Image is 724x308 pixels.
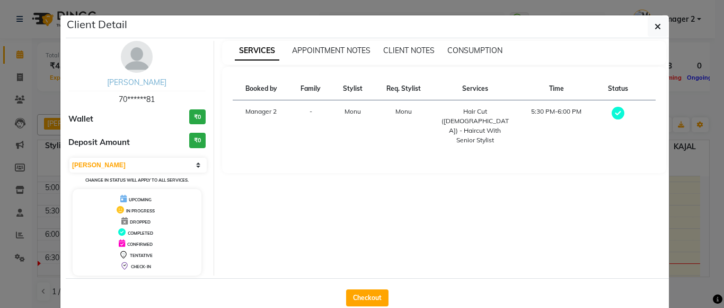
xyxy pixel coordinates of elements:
th: Stylist [332,78,373,100]
th: Booked by [233,78,290,100]
td: - [290,100,332,152]
img: avatar [121,41,153,73]
span: Wallet [68,113,93,125]
th: Time [516,78,597,100]
span: CONSUMPTION [447,46,502,55]
span: CHECK-IN [131,264,151,269]
th: Family [290,78,332,100]
a: [PERSON_NAME] [107,78,166,87]
small: Change in status will apply to all services. [85,177,189,183]
th: Services [434,78,516,100]
h3: ₹0 [189,133,206,148]
h3: ₹0 [189,109,206,125]
span: TENTATIVE [130,253,153,258]
span: APPOINTMENT NOTES [292,46,370,55]
td: Manager 2 [233,100,290,152]
h5: Client Detail [67,16,127,32]
span: SERVICES [235,41,279,61]
th: Status [597,78,639,100]
th: Req. Stylist [374,78,434,100]
span: UPCOMING [129,197,152,202]
div: Hair Cut ([DEMOGRAPHIC_DATA]) - Haircut With Senior Stylist [440,107,509,145]
span: COMPLETED [128,230,153,236]
span: CONFIRMED [127,242,153,247]
span: CLIENT NOTES [383,46,435,55]
button: Checkout [346,289,389,306]
span: DROPPED [130,219,151,225]
span: Monu [395,107,412,115]
span: IN PROGRESS [126,208,155,213]
td: 5:30 PM-6:00 PM [516,100,597,152]
span: Monu [345,107,361,115]
span: Deposit Amount [68,136,130,149]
